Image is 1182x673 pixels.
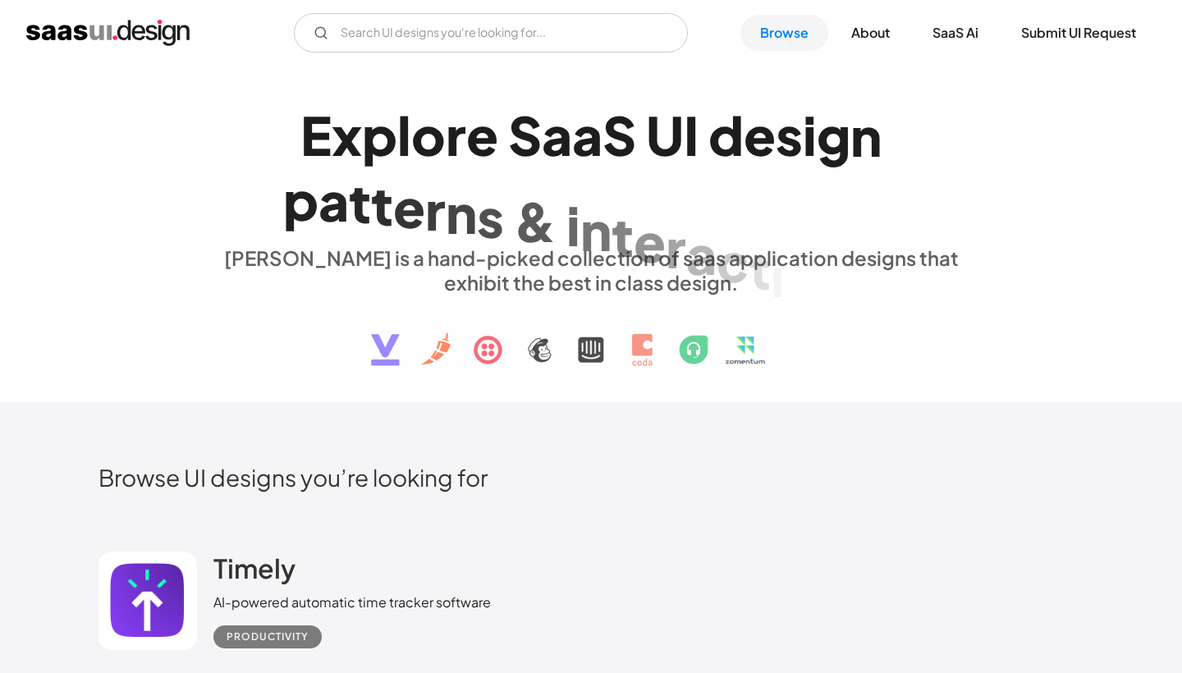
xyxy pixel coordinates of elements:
div: s [477,185,504,248]
div: x [332,103,362,167]
input: Search UI designs you're looking for... [294,13,688,53]
a: About [832,15,909,51]
a: Submit UI Request [1001,15,1156,51]
div: a [542,103,572,167]
div: E [300,103,332,167]
h1: Explore SaaS UI design patterns & interactions. [213,103,969,230]
div: r [425,178,446,241]
div: g [817,103,850,167]
a: Timely [213,552,295,593]
div: a [686,222,717,286]
div: p [362,103,397,167]
div: AI-powered automatic time tracker software [213,593,491,612]
div: S [602,103,636,167]
div: t [349,171,371,234]
div: i [803,103,817,167]
h2: Browse UI designs you’re looking for [98,463,1083,492]
div: i [771,245,785,308]
div: p [283,167,318,231]
div: r [446,103,466,167]
div: t [612,204,634,267]
div: [PERSON_NAME] is a hand-picked collection of saas application designs that exhibit the best in cl... [213,245,969,295]
div: e [634,209,666,272]
div: a [572,103,602,167]
a: home [26,20,190,46]
div: U [646,103,684,167]
div: d [708,103,744,167]
div: s [776,103,803,167]
div: e [744,103,776,167]
div: I [684,103,699,167]
img: text, icon, saas logo [342,295,840,380]
div: o [411,103,446,167]
div: l [397,103,411,167]
a: Browse [740,15,828,51]
h2: Timely [213,552,295,584]
a: SaaS Ai [913,15,998,51]
div: e [393,175,425,238]
div: r [666,216,686,279]
div: t [371,172,393,236]
div: & [514,189,557,252]
div: t [749,236,771,300]
div: n [850,103,882,167]
form: Email Form [294,13,688,53]
div: c [717,229,749,292]
div: n [580,199,612,262]
div: i [566,194,580,257]
div: n [446,181,477,245]
div: S [508,103,542,167]
div: a [318,169,349,232]
div: e [466,103,498,167]
div: Productivity [227,627,309,647]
